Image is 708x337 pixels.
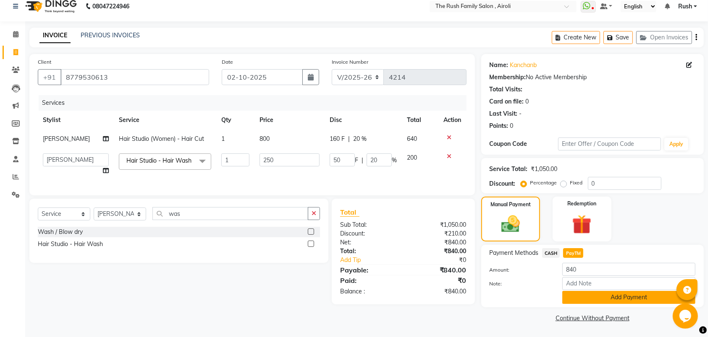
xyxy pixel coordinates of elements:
[562,291,695,304] button: Add Payment
[407,154,417,161] span: 200
[531,165,558,174] div: ₹1,050.00
[490,140,558,148] div: Coupon Code
[39,28,71,43] a: INVOICE
[60,69,209,85] input: Search by Name/Mobile/Email/Code
[530,179,557,187] label: Percentage
[355,156,358,165] span: F
[490,179,516,188] div: Discount:
[490,201,531,208] label: Manual Payment
[222,58,233,66] label: Date
[483,280,556,288] label: Note:
[490,85,523,94] div: Total Visits:
[490,61,509,70] div: Name:
[510,61,537,70] a: Kanchanb
[392,156,397,165] span: %
[362,156,363,165] span: |
[43,135,90,143] span: [PERSON_NAME]
[38,111,114,130] th: Stylist
[496,213,526,235] img: _cash.svg
[38,228,83,236] div: Wash / Blow dry
[325,111,402,130] th: Disc
[490,73,695,82] div: No Active Membership
[332,58,368,66] label: Invoice Number
[526,97,529,106] div: 0
[38,58,51,66] label: Client
[407,135,417,143] span: 640
[673,303,700,329] iframe: chat widget
[567,200,596,207] label: Redemption
[348,135,350,143] span: |
[330,135,345,143] span: 160 F
[81,31,140,39] a: PREVIOUS INVOICES
[403,287,472,296] div: ₹840.00
[562,277,695,290] input: Add Note
[603,31,633,44] button: Save
[439,111,467,130] th: Action
[260,135,270,143] span: 800
[402,111,439,130] th: Total
[490,73,526,82] div: Membership:
[415,256,473,264] div: ₹0
[216,111,254,130] th: Qty
[563,248,583,258] span: PayTM
[38,69,61,85] button: +91
[114,111,216,130] th: Service
[403,275,472,285] div: ₹0
[678,2,692,11] span: Rush
[126,157,191,164] span: Hair Studio - Hair Wash
[334,220,403,229] div: Sub Total:
[403,238,472,247] div: ₹840.00
[483,314,702,323] a: Continue Without Payment
[191,157,195,164] a: x
[490,122,509,130] div: Points:
[38,240,103,249] div: Hair Studio - Hair Wash
[221,135,225,143] span: 1
[510,122,514,130] div: 0
[558,137,661,150] input: Enter Offer / Coupon Code
[340,208,359,217] span: Total
[334,287,403,296] div: Balance :
[490,97,524,106] div: Card on file:
[334,265,403,275] div: Payable:
[566,213,598,236] img: _gift.svg
[664,138,688,150] button: Apply
[490,249,539,257] span: Payment Methods
[570,179,583,187] label: Fixed
[403,265,472,275] div: ₹840.00
[562,263,695,276] input: Amount
[552,31,600,44] button: Create New
[254,111,324,130] th: Price
[403,220,472,229] div: ₹1,050.00
[334,275,403,285] div: Paid:
[334,229,403,238] div: Discount:
[519,109,522,118] div: -
[483,266,556,274] label: Amount:
[403,229,472,238] div: ₹210.00
[334,256,415,264] a: Add Tip
[403,247,472,256] div: ₹840.00
[636,31,692,44] button: Open Invoices
[152,207,308,220] input: Search or Scan
[334,238,403,247] div: Net:
[119,135,204,143] span: Hair Studio (Women) - Hair Cut
[39,95,473,111] div: Services
[542,248,560,258] span: CASH
[490,109,518,118] div: Last Visit:
[490,165,528,174] div: Service Total:
[334,247,403,256] div: Total:
[353,135,367,143] span: 20 %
